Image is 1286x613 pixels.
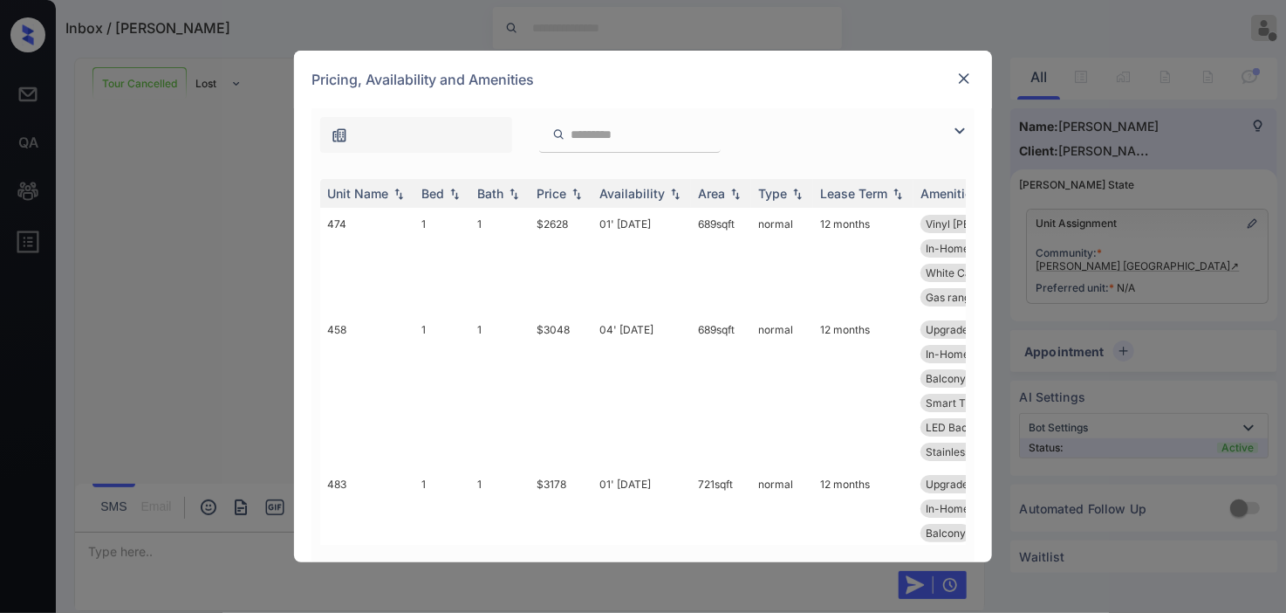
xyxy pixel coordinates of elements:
img: sorting [390,188,407,200]
div: Bed [421,186,444,201]
span: Smart Thermosta... [926,396,1021,410]
td: 01' [DATE] [592,208,691,313]
span: In-Home Washer ... [926,348,1020,361]
div: Area [698,186,725,201]
span: Balcony [926,527,966,540]
span: LED Back-lit Mi... [926,421,1009,434]
img: close [955,70,973,87]
td: 1 [470,208,530,313]
span: Balcony [926,372,966,385]
td: 458 [320,313,414,468]
img: sorting [505,188,523,200]
td: 12 months [813,208,913,313]
td: $2628 [530,208,592,313]
span: Upgrades: 1x1 [926,478,995,491]
div: Price [537,186,566,201]
div: Pricing, Availability and Amenities [294,51,992,108]
img: sorting [889,188,906,200]
div: Bath [477,186,503,201]
img: icon-zuma [331,127,348,144]
td: 12 months [813,313,913,468]
td: normal [751,208,813,313]
img: icon-zuma [949,121,970,141]
div: Unit Name [327,186,388,201]
img: sorting [789,188,806,200]
img: sorting [446,188,463,200]
img: icon-zuma [552,127,565,142]
td: normal [751,313,813,468]
span: Upgrades: 1x1 [926,323,995,336]
td: 1 [414,313,470,468]
td: 1 [470,313,530,468]
span: Stainless Steel... [926,445,1006,458]
div: Availability [599,186,665,201]
td: 04' [DATE] [592,313,691,468]
img: sorting [727,188,744,200]
td: 689 sqft [691,208,751,313]
div: Type [758,186,787,201]
div: Amenities [920,186,979,201]
td: 474 [320,208,414,313]
span: In-Home Washer ... [926,502,1020,515]
img: sorting [568,188,585,200]
td: $3048 [530,313,592,468]
span: In-Home Washer ... [926,242,1020,255]
span: Gas range [926,291,976,304]
div: Lease Term [820,186,887,201]
img: sorting [667,188,684,200]
td: 689 sqft [691,313,751,468]
span: White Cabinets [926,266,1001,279]
span: Vinyl [PERSON_NAME]... [926,217,1045,231]
td: 1 [414,208,470,313]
